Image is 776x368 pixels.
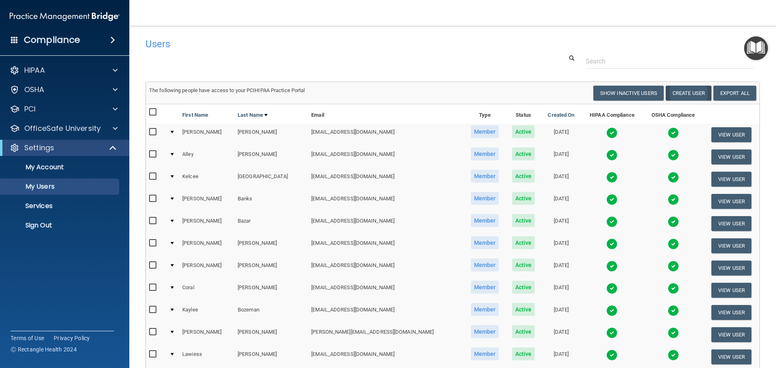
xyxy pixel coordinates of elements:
[182,110,208,120] a: First Name
[24,85,44,95] p: OSHA
[234,301,308,324] td: Bozeman
[541,235,581,257] td: [DATE]
[179,124,234,146] td: [PERSON_NAME]
[668,149,679,161] img: tick.e7d51cea.svg
[471,214,499,227] span: Member
[593,86,664,101] button: Show Inactive Users
[541,168,581,190] td: [DATE]
[606,305,618,316] img: tick.e7d51cea.svg
[308,346,464,368] td: [EMAIL_ADDRESS][DOMAIN_NAME]
[234,324,308,346] td: [PERSON_NAME]
[668,305,679,316] img: tick.e7d51cea.svg
[512,325,535,338] span: Active
[234,235,308,257] td: [PERSON_NAME]
[24,143,54,153] p: Settings
[11,334,44,342] a: Terms of Use
[586,54,754,69] input: Search
[668,194,679,205] img: tick.e7d51cea.svg
[308,301,464,324] td: [EMAIL_ADDRESS][DOMAIN_NAME]
[179,190,234,212] td: [PERSON_NAME]
[668,127,679,139] img: tick.e7d51cea.svg
[471,281,499,294] span: Member
[711,149,751,164] button: View User
[512,192,535,205] span: Active
[711,238,751,253] button: View User
[606,127,618,139] img: tick.e7d51cea.svg
[54,334,90,342] a: Privacy Policy
[541,212,581,235] td: [DATE]
[234,346,308,368] td: [PERSON_NAME]
[5,202,116,210] p: Services
[512,147,535,160] span: Active
[10,143,117,153] a: Settings
[308,212,464,235] td: [EMAIL_ADDRESS][DOMAIN_NAME]
[668,349,679,361] img: tick.e7d51cea.svg
[512,259,535,271] span: Active
[541,301,581,324] td: [DATE]
[10,85,118,95] a: OSHA
[512,303,535,316] span: Active
[711,216,751,231] button: View User
[24,65,45,75] p: HIPAA
[234,190,308,212] td: Banks
[581,104,643,124] th: HIPAA Compliance
[471,347,499,360] span: Member
[541,190,581,212] td: [DATE]
[179,324,234,346] td: [PERSON_NAME]
[5,183,116,191] p: My Users
[308,257,464,279] td: [EMAIL_ADDRESS][DOMAIN_NAME]
[24,104,36,114] p: PCI
[606,349,618,361] img: tick.e7d51cea.svg
[149,87,305,93] span: The following people have access to your PCIHIPAA Practice Portal
[541,257,581,279] td: [DATE]
[234,124,308,146] td: [PERSON_NAME]
[668,327,679,339] img: tick.e7d51cea.svg
[713,86,756,101] a: Export All
[471,192,499,205] span: Member
[471,170,499,183] span: Member
[711,327,751,342] button: View User
[179,168,234,190] td: Kelcee
[145,39,499,49] h4: Users
[668,216,679,227] img: tick.e7d51cea.svg
[512,347,535,360] span: Active
[471,236,499,249] span: Member
[179,279,234,301] td: Coral
[471,303,499,316] span: Member
[234,257,308,279] td: [PERSON_NAME]
[179,346,234,368] td: Lawiess
[234,279,308,301] td: [PERSON_NAME]
[234,146,308,168] td: [PERSON_NAME]
[606,172,618,183] img: tick.e7d51cea.svg
[606,149,618,161] img: tick.e7d51cea.svg
[711,194,751,209] button: View User
[308,235,464,257] td: [EMAIL_ADDRESS][DOMAIN_NAME]
[464,104,506,124] th: Type
[512,236,535,249] span: Active
[541,146,581,168] td: [DATE]
[541,279,581,301] td: [DATE]
[541,324,581,346] td: [DATE]
[506,104,541,124] th: Status
[179,212,234,235] td: [PERSON_NAME]
[512,170,535,183] span: Active
[668,172,679,183] img: tick.e7d51cea.svg
[711,305,751,320] button: View User
[308,168,464,190] td: [EMAIL_ADDRESS][DOMAIN_NAME]
[10,65,118,75] a: HIPAA
[668,238,679,250] img: tick.e7d51cea.svg
[471,259,499,271] span: Member
[11,345,77,353] span: Ⓒ Rectangle Health 2024
[5,221,116,229] p: Sign Out
[471,125,499,138] span: Member
[238,110,268,120] a: Last Name
[668,261,679,272] img: tick.e7d51cea.svg
[606,327,618,339] img: tick.e7d51cea.svg
[643,104,703,124] th: OSHA Compliance
[606,216,618,227] img: tick.e7d51cea.svg
[711,283,751,298] button: View User
[5,163,116,171] p: My Account
[308,124,464,146] td: [EMAIL_ADDRESS][DOMAIN_NAME]
[606,194,618,205] img: tick.e7d51cea.svg
[24,124,101,133] p: OfficeSafe University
